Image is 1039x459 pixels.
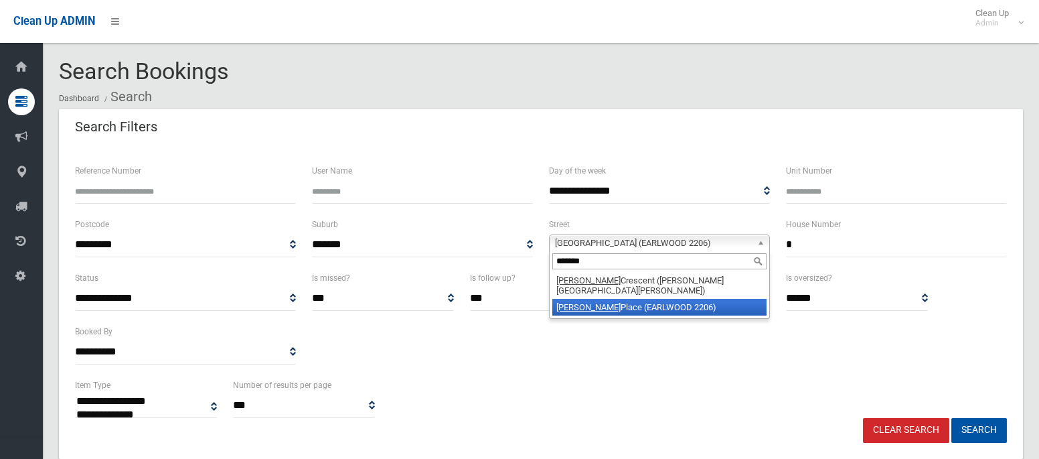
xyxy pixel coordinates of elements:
[863,418,949,443] a: Clear Search
[555,235,752,251] span: [GEOGRAPHIC_DATA] (EARLWOOD 2206)
[549,217,570,232] label: Street
[13,15,95,27] span: Clean Up ADMIN
[75,271,98,285] label: Status
[75,378,110,393] label: Item Type
[951,418,1007,443] button: Search
[786,217,841,232] label: House Number
[101,84,152,109] li: Search
[552,272,767,299] li: Crescent ([PERSON_NAME][GEOGRAPHIC_DATA][PERSON_NAME])
[312,217,338,232] label: Suburb
[975,18,1009,28] small: Admin
[786,271,832,285] label: Is oversized?
[233,378,331,393] label: Number of results per page
[59,114,173,140] header: Search Filters
[549,163,606,178] label: Day of the week
[75,163,141,178] label: Reference Number
[75,324,112,339] label: Booked By
[312,163,352,178] label: User Name
[552,299,767,316] li: Place (EARLWOOD 2206)
[470,271,515,285] label: Is follow up?
[312,271,350,285] label: Is missed?
[556,275,621,285] em: [PERSON_NAME]
[556,302,621,312] em: [PERSON_NAME]
[59,58,229,84] span: Search Bookings
[75,217,109,232] label: Postcode
[786,163,832,178] label: Unit Number
[969,8,1022,28] span: Clean Up
[59,94,99,103] a: Dashboard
